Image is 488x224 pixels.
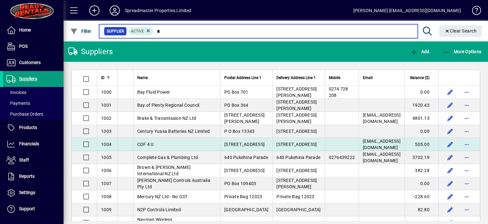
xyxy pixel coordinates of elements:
span: [STREET_ADDRESS] [276,168,317,173]
button: Edit [445,165,455,176]
span: Financials [19,141,39,146]
span: Private Bag 12023 [276,194,314,199]
span: 1002 [101,116,112,121]
a: Staff [3,152,64,168]
span: [EMAIL_ADDRESS][DOMAIN_NAME] [363,152,401,163]
span: PO Box 364 [224,103,248,108]
span: Payments [6,101,30,106]
button: Clear [439,25,482,37]
span: Filter [70,29,91,34]
span: 1006 [101,168,112,173]
button: Add [84,5,105,16]
td: 82.80 [404,203,438,216]
button: Profile [105,5,125,16]
span: Staff [19,157,29,163]
span: 1008 [101,194,112,199]
span: Balance ($) [410,74,430,81]
a: Purchase Orders [3,109,64,119]
span: Mobile [329,74,340,81]
span: [STREET_ADDRESS][PERSON_NAME] [276,86,317,98]
span: [STREET_ADDRESS][PERSON_NAME] [224,112,265,124]
span: [STREET_ADDRESS] [276,129,317,134]
a: Reports [3,169,64,184]
span: Settings [19,190,35,195]
span: 1009 [101,207,112,212]
button: More options [462,191,472,202]
td: 0.00 [404,177,438,190]
span: Invoices [6,90,26,95]
span: 0276439222 [329,155,355,160]
div: ID [101,74,113,81]
span: COF 4 U [137,142,154,147]
a: Home [3,22,64,38]
span: 0274 728 208 [329,86,348,98]
span: 1000 [101,90,112,95]
span: Customers [19,60,41,65]
div: Balance ($) [409,74,435,81]
td: -228.60 [404,190,438,203]
div: [PERSON_NAME] [EMAIL_ADDRESS][DOMAIN_NAME] [353,5,461,16]
span: [GEOGRAPHIC_DATA] [276,207,321,212]
span: [EMAIL_ADDRESS][DOMAIN_NAME] [363,139,401,150]
span: ID [101,74,105,81]
div: Suppliers [68,47,113,57]
a: Support [3,201,64,217]
a: Invoices [3,87,64,98]
button: Edit [445,100,455,110]
a: Financials [3,136,64,152]
div: Spreadmaster Properties Limited [125,5,191,16]
td: 505.00 [404,138,438,151]
button: Edit [445,205,455,215]
td: 3702.19 [404,151,438,164]
a: Products [3,120,64,136]
span: 1001 [101,103,112,108]
span: More Options [443,49,482,54]
span: Complete Gas & Plumbing Ltd [137,155,198,160]
span: Email [363,74,373,81]
span: Private Bag 12023 [224,194,262,199]
span: [PERSON_NAME] Controls Australia Pty Ltd [137,178,210,189]
span: Products [19,125,37,130]
button: Edit [445,113,455,123]
span: Active [131,29,144,33]
span: Support [19,206,35,211]
button: More options [462,139,472,149]
span: Delivery Address Line 1 [276,74,316,81]
button: Filter [69,25,93,37]
button: More options [462,152,472,163]
span: 640 Pukehina Parade [224,155,268,160]
button: More options [462,87,472,97]
span: Home [19,27,31,33]
a: Customers [3,55,64,71]
span: [STREET_ADDRESS][PERSON_NAME] [276,112,317,124]
button: Edit [445,87,455,97]
span: [STREET_ADDRESS] [224,168,265,173]
span: [STREET_ADDRESS][PERSON_NAME] [276,99,317,111]
span: 1003 [101,129,112,134]
span: Mercury NZ Ltd - No GST [137,194,188,199]
div: Name [137,74,216,81]
span: PO Box 109403 [224,181,256,186]
span: Clear Search [444,28,477,33]
span: Reports [19,174,35,179]
div: Email [363,74,401,81]
button: Edit [445,178,455,189]
button: More options [462,113,472,123]
span: 1007 [101,181,112,186]
mat-chip: Activation Status: Active [128,27,154,35]
span: PO Box 701 [224,90,248,95]
button: Edit [445,126,455,136]
span: 1005 [101,155,112,160]
span: Purchase Orders [6,112,43,117]
span: [STREET_ADDRESS][PERSON_NAME] [276,178,317,189]
span: Brown & [PERSON_NAME] International NZ Ltd [137,165,191,176]
button: Edit [445,139,455,149]
span: [GEOGRAPHIC_DATA] [224,207,268,212]
span: Name [137,74,148,81]
button: Edit [445,152,455,163]
td: 1920.43 [404,99,438,112]
span: N2P Controls Limited [137,207,181,212]
span: P O Box 13343 [224,129,254,134]
button: More options [462,126,472,136]
span: POS [19,44,28,49]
